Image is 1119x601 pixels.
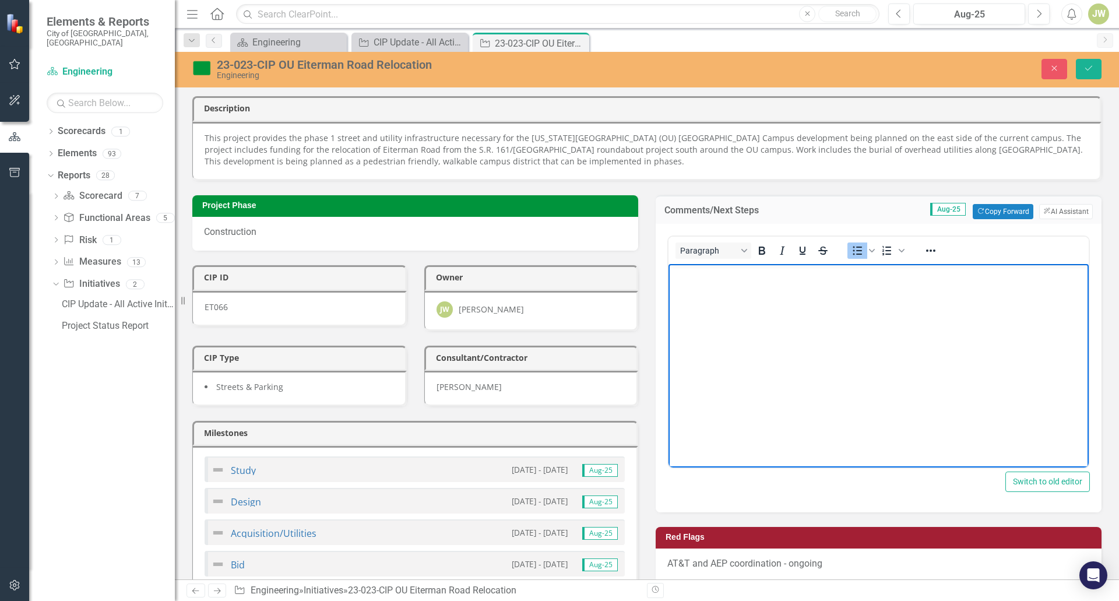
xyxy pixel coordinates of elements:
a: Reports [58,169,90,182]
img: Not Defined [211,526,225,540]
div: 23-023-CIP OU Eiterman Road Relocation [217,58,702,71]
span: Paragraph [680,246,737,255]
img: Not Defined [211,494,225,508]
div: 23-023-CIP OU Eiterman Road Relocation [495,36,586,51]
button: Search [818,6,877,22]
div: 5 [156,213,175,223]
h3: CIP Type [204,353,399,362]
span: Search [835,9,860,18]
button: Switch to old editor [1005,472,1090,492]
span: ET066 [205,301,228,312]
div: 93 [103,149,121,159]
button: Strikethrough [813,242,833,259]
a: Engineering [251,585,299,596]
a: Measures [63,255,121,269]
a: CIP Update - All Active Initiatives [59,295,175,314]
h3: Milestones [204,428,631,437]
div: » » [234,584,638,598]
span: Streets & Parking [216,381,283,392]
small: [DATE] - [DATE] [512,495,568,507]
span: Construction [204,226,256,237]
button: AI Assistant [1039,204,1093,219]
span: Aug-25 [930,203,966,216]
div: Project Status Report [62,321,175,331]
button: JW [1088,3,1109,24]
p: AT&T and AEP coordination - ongoing [667,557,1090,571]
a: Scorecards [58,125,105,138]
a: Functional Areas [63,212,150,225]
iframe: Rich Text Area [668,264,1089,468]
button: Aug-25 [913,3,1025,24]
a: Study [231,464,256,477]
div: Engineering [217,71,702,80]
button: Italic [772,242,792,259]
small: [DATE] - [DATE] [512,464,568,475]
a: Engineering [233,35,344,50]
a: Initiatives [304,585,343,596]
div: Bullet list [847,242,877,259]
div: CIP Update - All Active Initiatives [374,35,465,50]
div: 7 [128,191,147,201]
img: On Target [192,59,211,78]
a: Initiatives [63,277,119,291]
small: [DATE] - [DATE] [512,527,568,538]
h3: CIP ID [204,273,399,282]
div: 1 [111,126,130,136]
a: Acquisition/Utilities [231,527,316,540]
a: Bid [231,558,245,571]
h3: Project Phase [202,201,632,210]
img: Not Defined [211,557,225,571]
p: This project provides the phase 1 street and utility infrastructure necessary for the [US_STATE][... [205,132,1088,167]
a: Risk [63,234,96,247]
a: Engineering [47,65,163,79]
div: Engineering [252,35,344,50]
div: 1 [103,235,121,245]
h3: Red Flags [666,533,1096,542]
div: Numbered list [877,242,906,259]
div: 23-023-CIP OU Eiterman Road Relocation [348,585,516,596]
div: 13 [127,257,146,267]
button: Block Paragraph [675,242,751,259]
div: 2 [126,279,145,289]
button: Reveal or hide additional toolbar items [921,242,941,259]
button: Underline [793,242,812,259]
input: Search ClearPoint... [236,4,879,24]
h3: Owner [436,273,631,282]
a: Elements [58,147,97,160]
a: Project Status Report [59,317,175,335]
h3: Consultant/Contractor [436,353,631,362]
div: Aug-25 [917,8,1021,22]
a: Scorecard [63,189,122,203]
span: [PERSON_NAME] [437,381,502,392]
img: Not Defined [211,463,225,477]
span: Aug-25 [582,558,618,571]
input: Search Below... [47,93,163,113]
div: [PERSON_NAME] [459,304,524,315]
div: JW [437,301,453,318]
span: Elements & Reports [47,15,163,29]
a: CIP Update - All Active Initiatives [354,35,465,50]
h3: Comments/Next Steps [664,205,822,216]
div: Open Intercom Messenger [1079,561,1107,589]
div: 28 [96,171,115,181]
span: Aug-25 [582,464,618,477]
a: Design [231,495,261,508]
button: Bold [752,242,772,259]
button: Copy Forward [973,204,1033,219]
span: Aug-25 [582,527,618,540]
h3: Description [204,104,1094,113]
div: CIP Update - All Active Initiatives [62,299,175,310]
span: Aug-25 [582,495,618,508]
small: City of [GEOGRAPHIC_DATA], [GEOGRAPHIC_DATA] [47,29,163,48]
img: ClearPoint Strategy [6,13,26,34]
small: [DATE] - [DATE] [512,558,568,570]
